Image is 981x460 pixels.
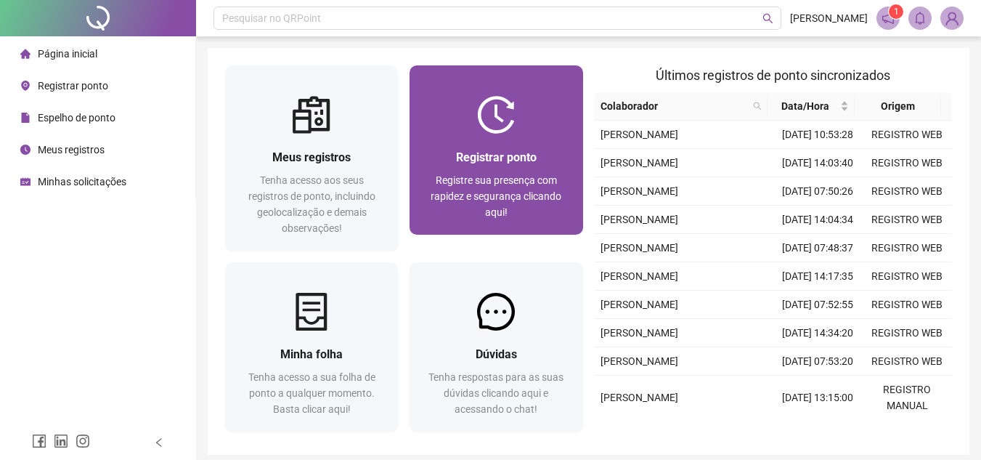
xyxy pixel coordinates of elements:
[855,92,941,121] th: Origem
[76,434,90,448] span: instagram
[750,95,765,117] span: search
[601,327,678,339] span: [PERSON_NAME]
[773,149,863,177] td: [DATE] 14:03:40
[225,65,398,251] a: Meus registrosTenha acesso aos seus registros de ponto, incluindo geolocalização e demais observa...
[863,206,952,234] td: REGISTRO WEB
[20,145,30,155] span: clock-circle
[773,319,863,347] td: [DATE] 14:34:20
[863,177,952,206] td: REGISTRO WEB
[762,13,773,24] span: search
[863,319,952,347] td: REGISTRO WEB
[773,177,863,206] td: [DATE] 07:50:26
[601,214,678,225] span: [PERSON_NAME]
[20,113,30,123] span: file
[773,291,863,319] td: [DATE] 07:52:55
[773,206,863,234] td: [DATE] 14:04:34
[894,7,899,17] span: 1
[225,262,398,432] a: Minha folhaTenha acesso a sua folha de ponto a qualquer momento. Basta clicar aqui!
[601,355,678,367] span: [PERSON_NAME]
[272,150,351,164] span: Meus registros
[410,65,582,235] a: Registrar pontoRegistre sua presença com rapidez e segurança clicando aqui!
[410,262,582,432] a: DúvidasTenha respostas para as suas dúvidas clicando aqui e acessando o chat!
[20,81,30,91] span: environment
[601,157,678,169] span: [PERSON_NAME]
[773,98,837,114] span: Data/Hora
[773,262,863,291] td: [DATE] 14:17:35
[768,92,854,121] th: Data/Hora
[863,149,952,177] td: REGISTRO WEB
[863,262,952,291] td: REGISTRO WEB
[913,12,927,25] span: bell
[941,7,963,29] img: 93989
[773,347,863,376] td: [DATE] 07:53:20
[773,376,863,420] td: [DATE] 13:15:00
[154,437,164,448] span: left
[601,270,678,282] span: [PERSON_NAME]
[753,102,762,110] span: search
[601,98,748,114] span: Colaborador
[601,299,678,310] span: [PERSON_NAME]
[248,174,375,234] span: Tenha acesso aos seus registros de ponto, incluindo geolocalização e demais observações!
[38,144,105,156] span: Meus registros
[280,347,343,361] span: Minha folha
[863,291,952,319] td: REGISTRO WEB
[20,177,30,187] span: schedule
[428,371,563,415] span: Tenha respostas para as suas dúvidas clicando aqui e acessando o chat!
[32,434,46,448] span: facebook
[38,176,126,187] span: Minhas solicitações
[601,185,678,197] span: [PERSON_NAME]
[773,121,863,149] td: [DATE] 10:53:28
[601,242,678,254] span: [PERSON_NAME]
[656,68,890,83] span: Últimos registros de ponto sincronizados
[456,150,537,164] span: Registrar ponto
[38,80,108,92] span: Registrar ponto
[863,121,952,149] td: REGISTRO WEB
[863,234,952,262] td: REGISTRO WEB
[248,371,375,415] span: Tenha acesso a sua folha de ponto a qualquer momento. Basta clicar aqui!
[20,49,30,59] span: home
[863,376,952,420] td: REGISTRO MANUAL
[601,392,678,403] span: [PERSON_NAME]
[54,434,68,448] span: linkedin
[431,174,561,218] span: Registre sua presença com rapidez e segurança clicando aqui!
[38,112,115,124] span: Espelho de ponto
[882,12,895,25] span: notification
[863,347,952,376] td: REGISTRO WEB
[773,234,863,262] td: [DATE] 07:48:37
[476,347,517,361] span: Dúvidas
[889,4,903,19] sup: 1
[38,48,97,60] span: Página inicial
[790,10,868,26] span: [PERSON_NAME]
[601,129,678,140] span: [PERSON_NAME]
